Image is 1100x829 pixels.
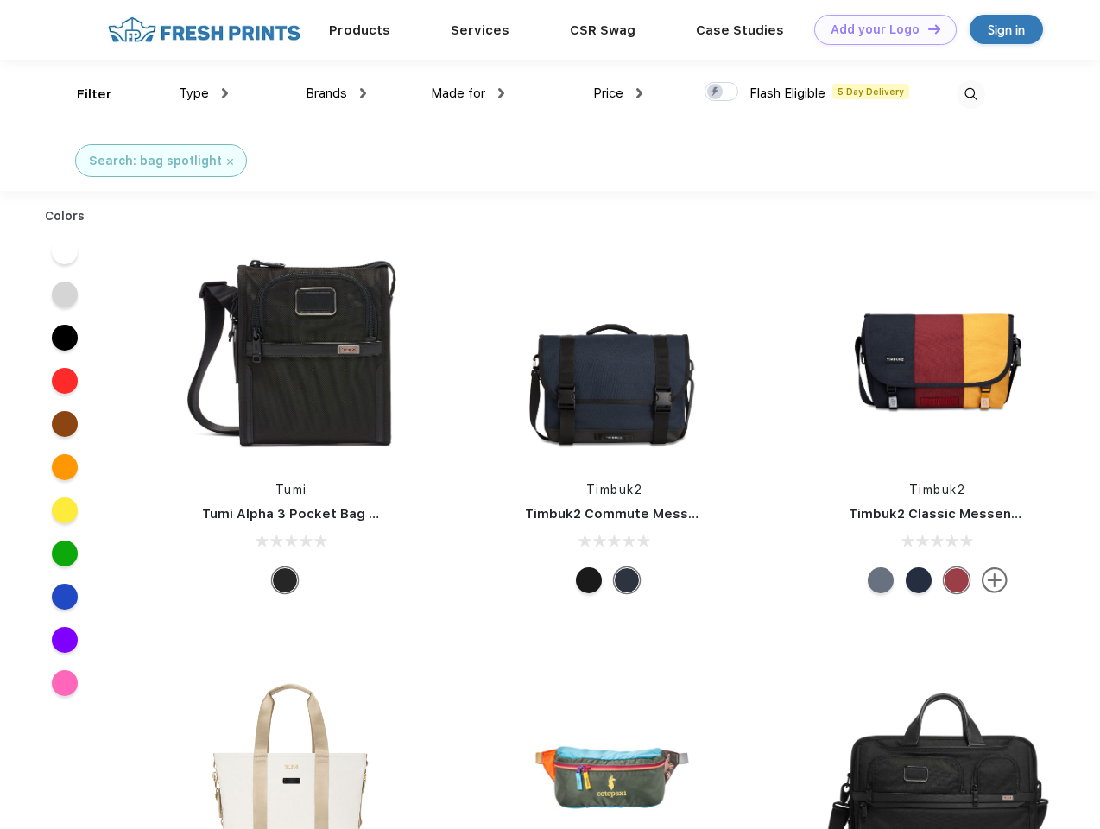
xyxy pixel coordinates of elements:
[176,234,406,464] img: func=resize&h=266
[103,15,306,45] img: fo%20logo%202.webp
[179,85,209,101] span: Type
[957,80,985,109] img: desktop_search.svg
[306,85,347,101] span: Brands
[222,88,228,98] img: dropdown.png
[614,567,640,593] div: Eco Nautical
[498,88,504,98] img: dropdown.png
[909,483,966,497] a: Timbuk2
[576,567,602,593] div: Eco Black
[586,483,643,497] a: Timbuk2
[832,84,909,99] span: 5 Day Delivery
[868,567,894,593] div: Eco Lightbeam
[982,567,1008,593] img: more.svg
[849,506,1063,522] a: Timbuk2 Classic Messenger Bag
[970,15,1043,44] a: Sign in
[272,567,298,593] div: Black
[593,85,623,101] span: Price
[227,159,233,165] img: filter_cancel.svg
[431,85,485,101] span: Made for
[89,152,222,170] div: Search: bag spotlight
[329,22,390,38] a: Products
[525,506,756,522] a: Timbuk2 Commute Messenger Bag
[831,22,920,37] div: Add your Logo
[360,88,366,98] img: dropdown.png
[944,567,970,593] div: Eco Bookish
[749,85,825,101] span: Flash Eligible
[906,567,932,593] div: Eco Nautical
[77,85,112,104] div: Filter
[275,483,307,497] a: Tumi
[202,506,404,522] a: Tumi Alpha 3 Pocket Bag Small
[988,20,1025,40] div: Sign in
[928,24,940,34] img: DT
[823,234,1053,464] img: func=resize&h=266
[499,234,729,464] img: func=resize&h=266
[32,207,98,225] div: Colors
[636,88,642,98] img: dropdown.png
